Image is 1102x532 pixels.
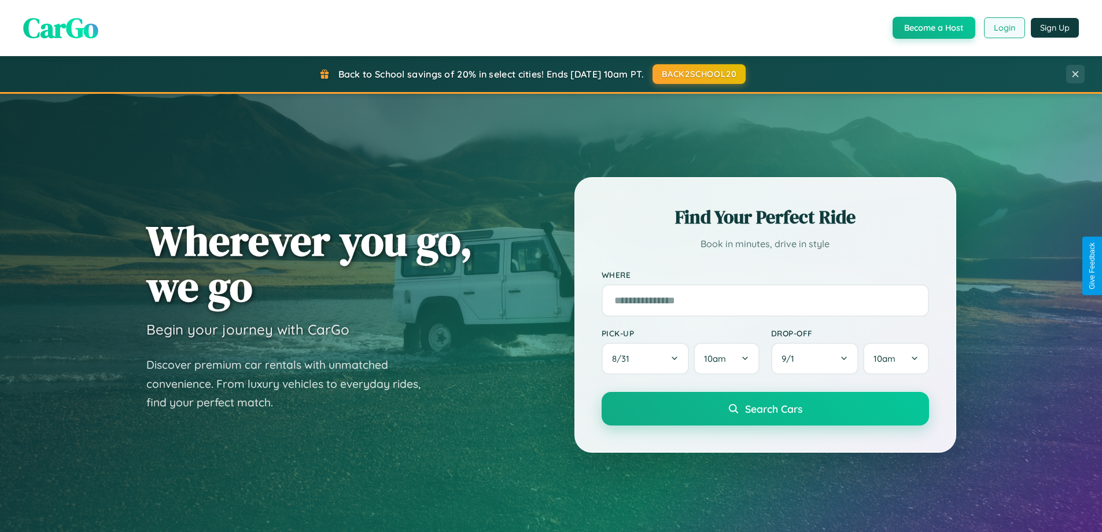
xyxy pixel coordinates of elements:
label: Pick-up [602,328,760,338]
button: BACK2SCHOOL20 [653,64,746,84]
button: Login [984,17,1025,38]
label: Where [602,270,929,280]
span: 9 / 1 [782,353,800,364]
span: 8 / 31 [612,353,635,364]
button: 10am [863,343,928,375]
span: 10am [704,353,726,364]
div: Give Feedback [1088,243,1096,289]
button: 9/1 [771,343,859,375]
button: Sign Up [1031,18,1079,38]
p: Book in minutes, drive in style [602,236,929,252]
span: CarGo [23,9,98,47]
p: Discover premium car rentals with unmatched convenience. From luxury vehicles to everyday rides, ... [146,355,436,412]
button: Search Cars [602,392,929,425]
label: Drop-off [771,328,929,338]
span: 10am [874,353,895,364]
button: 8/31 [602,343,690,375]
h2: Find Your Perfect Ride [602,204,929,230]
span: Back to School savings of 20% in select cities! Ends [DATE] 10am PT. [338,68,644,80]
h3: Begin your journey with CarGo [146,321,349,338]
button: 10am [694,343,759,375]
h1: Wherever you go, we go [146,218,473,309]
span: Search Cars [745,402,802,415]
button: Become a Host [893,17,975,39]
